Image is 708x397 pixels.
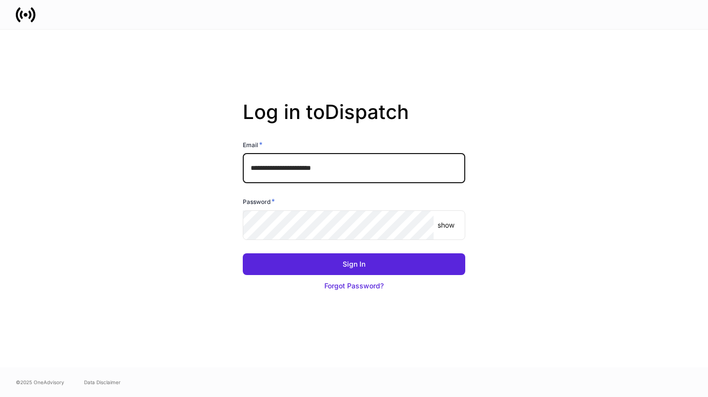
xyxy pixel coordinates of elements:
[243,140,263,150] h6: Email
[324,281,384,291] div: Forgot Password?
[243,197,275,206] h6: Password
[343,259,365,269] div: Sign In
[16,378,64,386] span: © 2025 OneAdvisory
[243,275,465,297] button: Forgot Password?
[243,253,465,275] button: Sign In
[438,220,454,230] p: show
[84,378,121,386] a: Data Disclaimer
[243,100,465,140] h2: Log in to Dispatch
